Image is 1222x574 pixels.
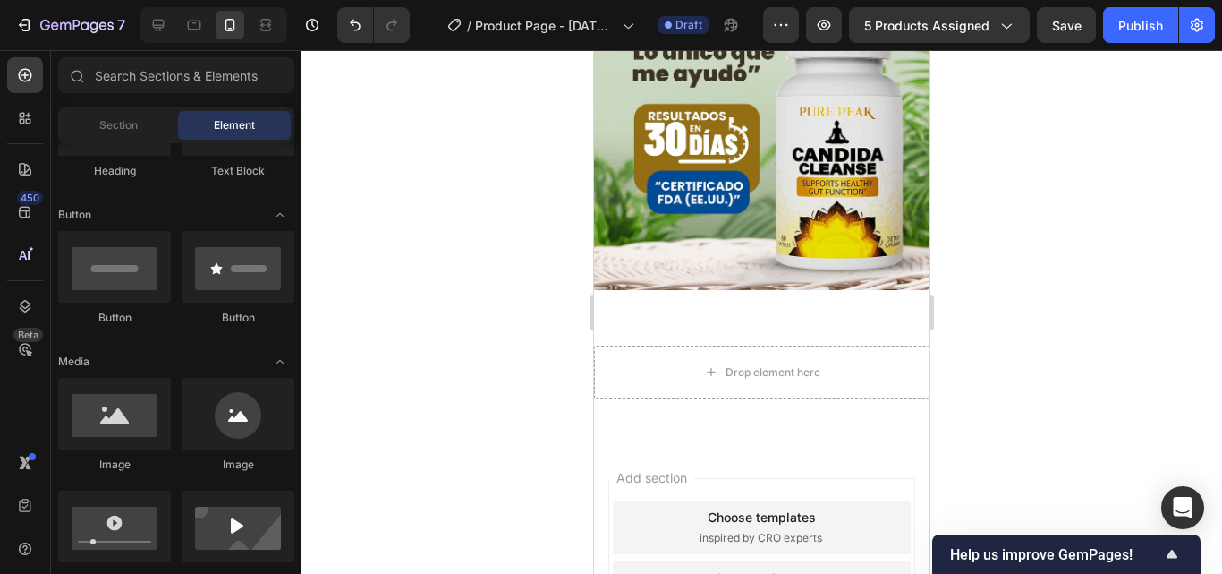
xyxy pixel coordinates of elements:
[58,57,294,93] input: Search Sections & Elements
[475,16,615,35] span: Product Page - [DATE] 02:37:45
[594,50,929,574] iframe: Design area
[1052,18,1082,33] span: Save
[1161,486,1204,529] div: Open Intercom Messenger
[214,117,255,133] span: Element
[266,347,294,376] span: Toggle open
[13,328,43,342] div: Beta
[7,7,133,43] button: 7
[182,163,294,179] div: Text Block
[1118,16,1163,35] div: Publish
[1103,7,1178,43] button: Publish
[950,546,1161,563] span: Help us improve GemPages!
[182,457,294,473] div: Image
[58,163,171,179] div: Heading
[58,354,89,370] span: Media
[99,117,138,133] span: Section
[117,14,125,36] p: 7
[266,201,294,229] span: Toggle open
[58,310,171,326] div: Button
[58,457,171,473] div: Image
[58,207,91,223] span: Button
[337,7,410,43] div: Undo/Redo
[675,17,702,33] span: Draft
[467,16,471,35] span: /
[121,518,215,537] div: Generate layout
[1037,7,1096,43] button: Save
[950,544,1183,565] button: Show survey - Help us improve GemPages!
[17,191,43,205] div: 450
[849,7,1030,43] button: 5 products assigned
[864,16,989,35] span: 5 products assigned
[182,310,294,326] div: Button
